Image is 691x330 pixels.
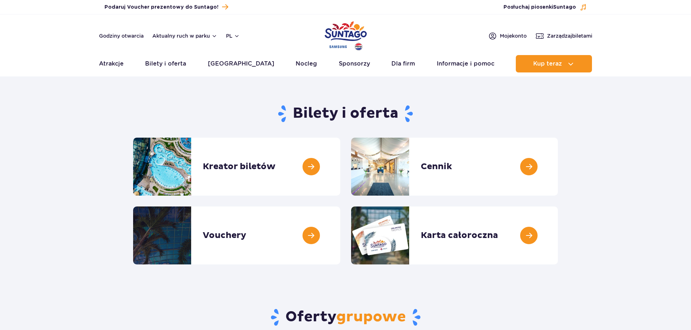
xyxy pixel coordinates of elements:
span: Posłuchaj piosenki [503,4,576,11]
button: pl [226,32,240,39]
a: Park of Poland [325,18,367,51]
a: Podaruj Voucher prezentowy do Suntago! [104,2,228,12]
a: Atrakcje [99,55,124,72]
a: [GEOGRAPHIC_DATA] [208,55,274,72]
a: Nocleg [296,55,317,72]
a: Zarządzajbiletami [535,32,592,40]
span: Suntago [553,5,576,10]
a: Bilety i oferta [145,55,186,72]
a: Mojekonto [488,32,527,40]
button: Aktualny ruch w parku [152,33,217,39]
span: Moje konto [500,32,527,39]
span: grupowe [336,308,406,326]
a: Godziny otwarcia [99,32,144,39]
span: Podaruj Voucher prezentowy do Suntago! [104,4,218,11]
h2: Oferty [133,308,558,327]
span: Kup teraz [533,60,562,67]
a: Dla firm [391,55,415,72]
a: Informacje i pomoc [437,55,494,72]
span: Zarządzaj biletami [547,32,592,39]
a: Sponsorzy [339,55,370,72]
button: Kup teraz [516,55,592,72]
h1: Bilety i oferta [133,104,558,123]
button: Posłuchaj piosenkiSuntago [503,4,587,11]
